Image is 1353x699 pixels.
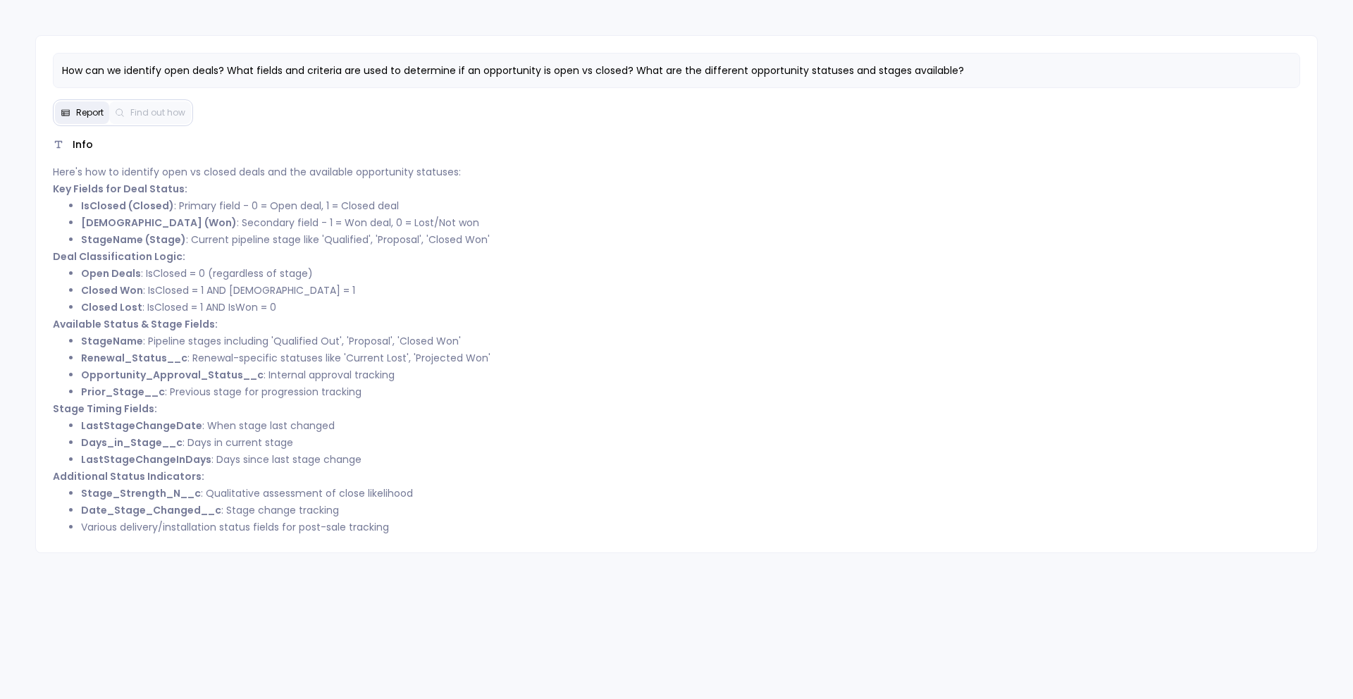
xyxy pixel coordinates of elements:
[81,452,211,466] strong: LastStageChangeInDays
[81,351,187,365] strong: Renewal_Status__c
[81,383,1301,400] li: : Previous stage for progression tracking
[81,419,202,433] strong: LastStageChangeDate
[81,366,1301,383] li: : Internal approval tracking
[53,182,187,196] strong: Key Fields for Deal Status:
[81,417,1301,434] li: : When stage last changed
[81,486,201,500] strong: Stage_Strength_N__c
[81,282,1301,299] li: : IsClosed = 1 AND [DEMOGRAPHIC_DATA] = 1
[53,163,1301,180] p: Here's how to identify open vs closed deals and the available opportunity statuses:
[81,503,221,517] strong: Date_Stage_Changed__c
[81,519,1301,536] li: Various delivery/installation status fields for post-sale tracking
[53,469,204,483] strong: Additional Status Indicators:
[81,283,143,297] strong: Closed Won
[81,265,1301,282] li: : IsClosed = 0 (regardless of stage)
[53,402,157,416] strong: Stage Timing Fields:
[81,434,1301,451] li: : Days in current stage
[81,349,1301,366] li: : Renewal-specific statuses like 'Current Lost', 'Projected Won'
[76,107,104,118] span: Report
[81,333,1301,349] li: : Pipeline stages including 'Qualified Out', 'Proposal', 'Closed Won'
[53,317,218,331] strong: Available Status & Stage Fields:
[81,300,142,314] strong: Closed Lost
[109,101,191,124] button: Find out how
[81,385,165,399] strong: Prior_Stage__c
[81,435,183,450] strong: Days_in_Stage__c
[81,266,141,280] strong: Open Deals
[81,451,1301,468] li: : Days since last stage change
[81,299,1301,316] li: : IsClosed = 1 AND IsWon = 0
[81,231,1301,248] li: : Current pipeline stage like 'Qualified', 'Proposal', 'Closed Won'
[81,197,1301,214] li: : Primary field - 0 = Open deal, 1 = Closed deal
[81,216,237,230] strong: [DEMOGRAPHIC_DATA] (Won)
[81,502,1301,519] li: : Stage change tracking
[130,107,185,118] span: Find out how
[55,101,109,124] button: Report
[73,137,93,152] span: Info
[53,249,185,264] strong: Deal Classification Logic:
[81,233,186,247] strong: StageName (Stage)
[81,368,264,382] strong: Opportunity_Approval_Status__c
[81,199,174,213] strong: IsClosed (Closed)
[81,214,1301,231] li: : Secondary field - 1 = Won deal, 0 = Lost/Not won
[62,63,964,78] span: How can we identify open deals? What fields and criteria are used to determine if an opportunity ...
[81,485,1301,502] li: : Qualitative assessment of close likelihood
[81,334,143,348] strong: StageName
